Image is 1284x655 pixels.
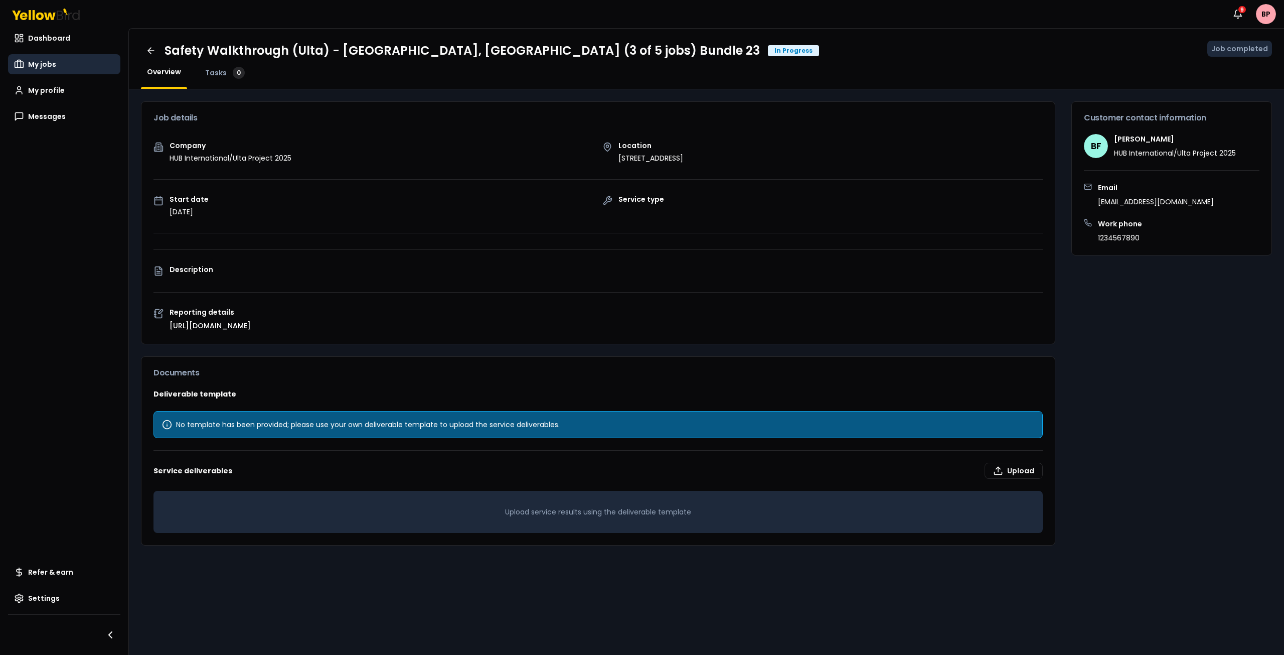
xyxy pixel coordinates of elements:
[1256,4,1276,24] span: BP
[170,266,1043,273] p: Description
[199,67,251,79] a: Tasks0
[1084,114,1259,122] h3: Customer contact information
[985,463,1043,479] label: Upload
[170,196,209,203] p: Start date
[162,420,1034,430] div: No template has been provided; please use your own deliverable template to upload the service del...
[170,153,291,163] p: HUB International/Ulta Project 2025
[170,321,251,331] a: [URL][DOMAIN_NAME]
[165,43,760,59] h1: Safety Walkthrough (Ulta) - [GEOGRAPHIC_DATA], [GEOGRAPHIC_DATA] (3 of 5 jobs) Bundle 23
[147,67,181,77] span: Overview
[153,369,1043,377] h3: Documents
[153,463,1043,479] h3: Service deliverables
[1098,233,1142,243] p: 1234567890
[153,114,1043,122] h3: Job details
[1114,134,1236,144] h4: [PERSON_NAME]
[28,33,70,43] span: Dashboard
[28,567,73,577] span: Refer & earn
[141,67,187,77] a: Overview
[1098,183,1214,193] h3: Email
[28,111,66,121] span: Messages
[8,80,120,100] a: My profile
[28,593,60,603] span: Settings
[153,491,1043,533] div: Upload service results using the deliverable template
[618,196,664,203] p: Service type
[1207,41,1272,57] button: Job completed
[1114,148,1236,158] p: HUB International/Ulta Project 2025
[170,309,1043,316] p: Reporting details
[205,68,227,78] span: Tasks
[768,45,819,56] div: In Progress
[8,562,120,582] a: Refer & earn
[28,59,56,69] span: My jobs
[1098,197,1214,207] p: [EMAIL_ADDRESS][DOMAIN_NAME]
[1237,5,1247,14] div: 9
[8,28,120,48] a: Dashboard
[233,67,245,79] div: 0
[618,153,683,163] p: [STREET_ADDRESS]
[8,106,120,126] a: Messages
[8,588,120,608] a: Settings
[1098,219,1142,229] h3: Work phone
[8,54,120,74] a: My jobs
[1084,134,1108,158] span: BF
[170,142,291,149] p: Company
[618,142,683,149] p: Location
[1228,4,1248,24] button: 9
[28,85,65,95] span: My profile
[153,389,1043,399] h3: Deliverable template
[170,207,209,217] p: [DATE]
